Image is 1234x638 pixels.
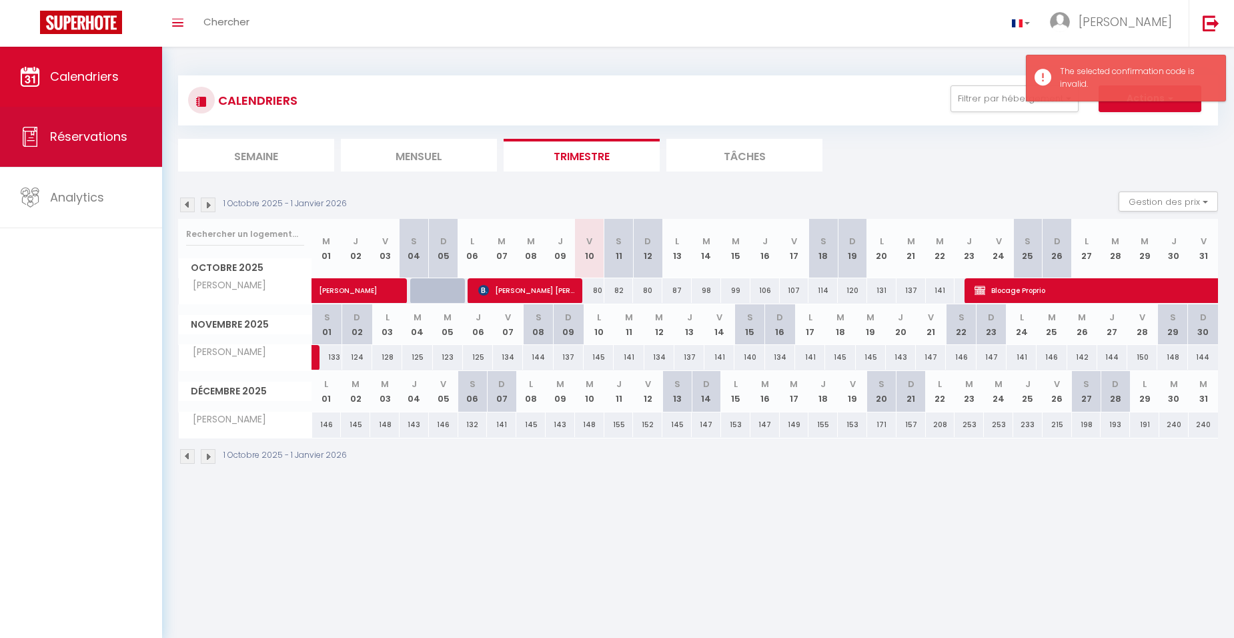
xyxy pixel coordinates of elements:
a: [PERSON_NAME] [312,278,342,304]
th: 12 [633,371,662,412]
button: Filtrer par hébergement [951,85,1079,112]
th: 15 [721,371,750,412]
abbr: L [529,378,533,390]
th: 14 [692,219,721,278]
abbr: S [1170,311,1176,324]
th: 03 [370,219,400,278]
div: 148 [575,412,604,437]
div: 153 [838,412,867,437]
div: 157 [896,412,926,437]
div: 120 [838,278,867,303]
th: 25 [1013,219,1043,278]
abbr: M [527,235,535,248]
div: 233 [1013,412,1043,437]
th: 20 [886,304,916,345]
div: 146 [1037,345,1067,370]
div: 123 [433,345,463,370]
th: 22 [926,219,955,278]
div: 124 [342,345,372,370]
div: 98 [692,278,721,303]
img: ... [1050,12,1070,32]
abbr: D [565,311,572,324]
th: 24 [984,371,1013,412]
abbr: D [988,311,995,324]
button: Gestion des prix [1119,192,1218,212]
abbr: D [354,311,360,324]
th: 11 [604,219,634,278]
abbr: D [703,378,710,390]
div: 125 [463,345,493,370]
abbr: L [470,235,474,248]
th: 22 [926,371,955,412]
span: Chercher [203,15,249,29]
div: 141 [704,345,734,370]
abbr: M [761,378,769,390]
div: 145 [584,345,614,370]
span: Réservations [50,128,127,145]
abbr: S [470,378,476,390]
abbr: J [967,235,972,248]
th: 22 [946,304,976,345]
th: 01 [312,219,342,278]
th: 10 [584,304,614,345]
span: [PERSON_NAME] [181,412,269,427]
abbr: V [1201,235,1207,248]
abbr: J [820,378,826,390]
th: 01 [312,304,342,345]
li: Semaine [178,139,334,172]
th: 06 [458,219,488,278]
span: [PERSON_NAME] [319,271,411,296]
p: 1 Octobre 2025 - 1 Janvier 2026 [223,449,347,462]
li: Tâches [666,139,822,172]
abbr: S [1025,235,1031,248]
div: 147 [977,345,1007,370]
span: Analytics [50,189,104,206]
th: 25 [1037,304,1067,345]
abbr: S [674,378,680,390]
abbr: S [1083,378,1089,390]
div: 134 [765,345,795,370]
div: The selected confirmation code is invalid. [1060,65,1212,91]
abbr: M [790,378,798,390]
abbr: S [878,378,884,390]
abbr: M [1199,378,1207,390]
th: 27 [1072,219,1101,278]
div: 106 [750,278,780,303]
abbr: L [675,235,679,248]
th: 21 [916,304,946,345]
div: 208 [926,412,955,437]
abbr: D [498,378,505,390]
div: 80 [633,278,662,303]
abbr: L [808,311,812,324]
div: 141 [795,345,825,370]
abbr: L [324,378,328,390]
abbr: M [444,311,452,324]
div: 145 [825,345,855,370]
div: 137 [674,345,704,370]
th: 14 [704,304,734,345]
th: 28 [1127,304,1157,345]
div: 153 [721,412,750,437]
div: 146 [946,345,976,370]
div: 107 [780,278,809,303]
div: 145 [662,412,692,437]
th: 10 [575,371,604,412]
abbr: S [747,311,753,324]
div: 146 [312,412,342,437]
abbr: M [1170,378,1178,390]
abbr: M [381,378,389,390]
div: 131 [867,278,896,303]
th: 23 [955,371,984,412]
abbr: L [1020,311,1024,324]
th: 29 [1130,219,1159,278]
abbr: M [1111,235,1119,248]
th: 08 [516,371,546,412]
abbr: J [898,311,903,324]
th: 07 [493,304,523,345]
th: 20 [867,371,896,412]
div: 155 [604,412,634,437]
div: 140 [734,345,764,370]
div: 137 [554,345,584,370]
th: 09 [554,304,584,345]
abbr: M [995,378,1003,390]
